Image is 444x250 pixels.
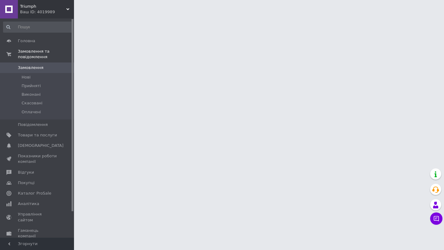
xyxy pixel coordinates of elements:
[22,100,43,106] span: Скасовані
[22,75,31,80] span: Нові
[18,170,34,175] span: Відгуки
[22,109,41,115] span: Оплачені
[18,212,57,223] span: Управління сайтом
[18,65,43,71] span: Замовлення
[18,153,57,164] span: Показники роботи компанії
[18,201,39,207] span: Аналітика
[22,92,41,97] span: Виконані
[20,9,74,15] div: Ваш ID: 4019989
[18,228,57,239] span: Гаманець компанії
[20,4,66,9] span: Triumph
[3,22,73,33] input: Пошук
[18,38,35,44] span: Головна
[18,49,74,60] span: Замовлення та повідомлення
[18,122,48,127] span: Повідомлення
[22,83,41,89] span: Прийняті
[430,212,442,225] button: Чат з покупцем
[18,180,35,186] span: Покупці
[18,191,51,196] span: Каталог ProSale
[18,143,64,148] span: [DEMOGRAPHIC_DATA]
[18,132,57,138] span: Товари та послуги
